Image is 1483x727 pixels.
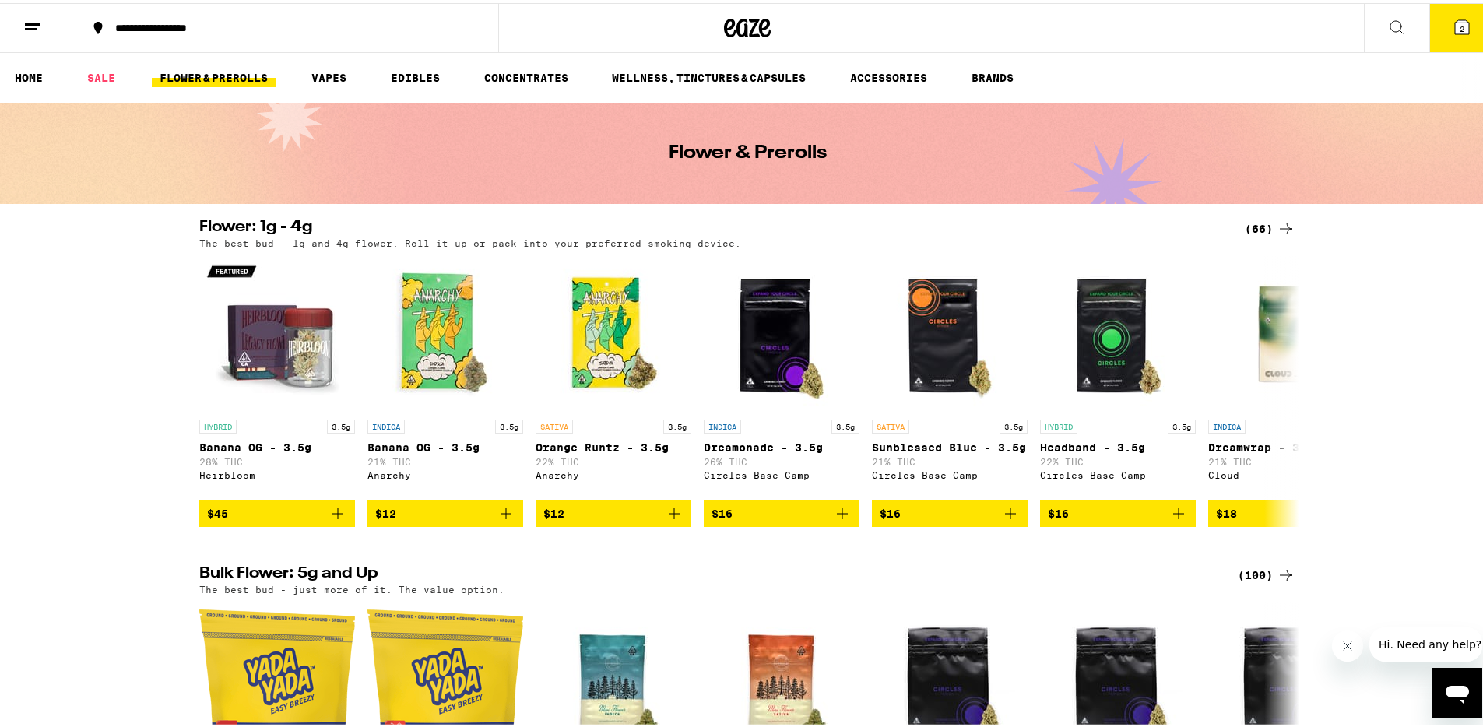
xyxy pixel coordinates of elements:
p: 3.5g [1000,416,1028,430]
p: 28% THC [199,454,355,464]
button: Add to bag [1040,497,1196,524]
iframe: Button to launch messaging window [1432,665,1482,715]
span: $45 [207,504,228,517]
button: Add to bag [367,497,523,524]
button: Add to bag [199,497,355,524]
a: (100) [1238,563,1295,581]
a: VAPES [304,65,354,84]
a: ACCESSORIES [842,65,935,84]
div: Anarchy [536,467,691,477]
h1: Flower & Prerolls [669,141,827,160]
a: Open page for Headband - 3.5g from Circles Base Camp [1040,253,1196,497]
h2: Flower: 1g - 4g [199,216,1219,235]
p: Orange Runtz - 3.5g [536,438,691,451]
button: Add to bag [1208,497,1364,524]
iframe: Close message [1332,627,1363,659]
p: The best bud - 1g and 4g flower. Roll it up or pack into your preferred smoking device. [199,235,741,245]
a: BRANDS [964,65,1021,84]
span: 2 [1460,21,1464,30]
a: Open page for Dreamonade - 3.5g from Circles Base Camp [704,253,859,497]
p: 22% THC [1040,454,1196,464]
p: 22% THC [536,454,691,464]
a: Open page for Orange Runtz - 3.5g from Anarchy [536,253,691,497]
img: Anarchy - Banana OG - 3.5g [367,253,523,409]
a: Open page for Sunblessed Blue - 3.5g from Circles Base Camp [872,253,1028,497]
a: (66) [1245,216,1295,235]
a: EDIBLES [383,65,448,84]
div: Cloud [1208,467,1364,477]
p: 3.5g [663,416,691,430]
span: $16 [880,504,901,517]
a: Open page for Banana OG - 3.5g from Heirbloom [199,253,355,497]
span: $12 [375,504,396,517]
span: $18 [1216,504,1237,517]
div: Anarchy [367,467,523,477]
span: $16 [712,504,733,517]
p: INDICA [1208,416,1246,430]
p: 3.5g [1168,416,1196,430]
p: 3.5g [831,416,859,430]
span: $12 [543,504,564,517]
p: HYBRID [1040,416,1077,430]
p: 21% THC [872,454,1028,464]
img: Cloud - Dreamwrap - 3.5g [1208,253,1364,409]
div: Circles Base Camp [872,467,1028,477]
p: INDICA [367,416,405,430]
p: Sunblessed Blue - 3.5g [872,438,1028,451]
span: $16 [1048,504,1069,517]
a: FLOWER & PREROLLS [152,65,276,84]
p: SATIVA [872,416,909,430]
p: SATIVA [536,416,573,430]
p: Headband - 3.5g [1040,438,1196,451]
a: Open page for Banana OG - 3.5g from Anarchy [367,253,523,497]
p: Dreamonade - 3.5g [704,438,859,451]
a: CONCENTRATES [476,65,576,84]
p: Dreamwrap - 3.5g [1208,438,1364,451]
a: SALE [79,65,123,84]
div: Circles Base Camp [1040,467,1196,477]
p: 21% THC [367,454,523,464]
p: 21% THC [1208,454,1364,464]
button: Add to bag [704,497,859,524]
p: 3.5g [495,416,523,430]
iframe: Message from company [1369,624,1482,659]
button: Add to bag [536,497,691,524]
img: Anarchy - Orange Runtz - 3.5g [536,253,691,409]
p: INDICA [704,416,741,430]
p: 3.5g [327,416,355,430]
img: Circles Base Camp - Headband - 3.5g [1040,253,1196,409]
img: Heirbloom - Banana OG - 3.5g [199,253,355,409]
p: The best bud - just more of it. The value option. [199,581,504,592]
p: 26% THC [704,454,859,464]
p: Banana OG - 3.5g [367,438,523,451]
img: Circles Base Camp - Dreamonade - 3.5g [704,253,859,409]
p: Banana OG - 3.5g [199,438,355,451]
a: Open page for Dreamwrap - 3.5g from Cloud [1208,253,1364,497]
div: Circles Base Camp [704,467,859,477]
img: Circles Base Camp - Sunblessed Blue - 3.5g [872,253,1028,409]
h2: Bulk Flower: 5g and Up [199,563,1219,581]
p: HYBRID [199,416,237,430]
div: Heirbloom [199,467,355,477]
a: WELLNESS, TINCTURES & CAPSULES [604,65,814,84]
button: Add to bag [872,497,1028,524]
a: HOME [7,65,51,84]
